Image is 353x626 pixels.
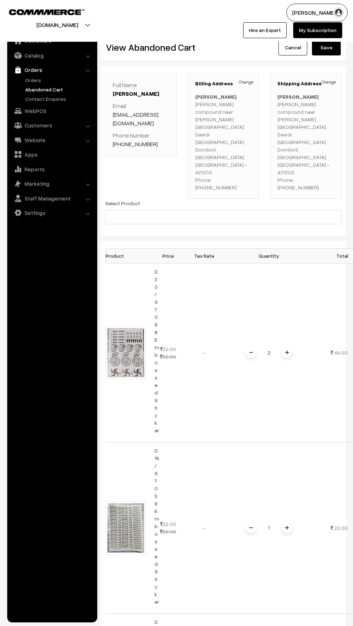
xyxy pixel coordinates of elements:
[106,501,146,554] img: 1719641169955-233399679.png
[150,442,186,613] td: 22.00
[243,22,287,38] a: Hire an Expert
[9,206,95,219] a: Settings
[113,102,169,127] p: Email
[285,526,289,530] img: plusI
[293,22,342,38] a: My Subscription
[239,79,253,85] a: Change
[9,63,95,76] a: Orders
[113,140,158,148] a: [PHONE_NUMBER]
[113,81,169,98] p: Full Name
[23,86,95,93] a: Abandoned Cart
[23,76,95,84] a: Orders
[277,93,334,191] p: [PERSON_NAME] compound near [PERSON_NAME][GEOGRAPHIC_DATA], Dawdi [GEOGRAPHIC_DATA] Dombivli, [GE...
[286,4,348,22] button: [PERSON_NAME]…
[333,7,344,18] img: user
[11,16,103,34] button: [DOMAIN_NAME]
[222,248,316,263] th: Quantity
[195,81,252,87] h3: Billing Address
[9,134,95,147] a: Website
[203,350,205,356] span: -
[113,111,158,127] a: [EMAIL_ADDRESS][DOMAIN_NAME]
[9,9,85,15] img: COMMMERCE
[277,81,334,87] h3: Shipping Address
[316,248,352,263] th: Total
[195,94,237,100] b: [PERSON_NAME]
[312,40,341,55] button: Save
[195,93,252,191] p: [PERSON_NAME] compound near [PERSON_NAME][GEOGRAPHIC_DATA], Dawdi [GEOGRAPHIC_DATA] Dombivli, [GE...
[106,248,150,263] th: Product
[160,353,176,360] strike: 50.00
[106,42,218,53] h2: View Abandoned Cart
[155,447,159,605] a: D15 / ST059 Embossed Sticker
[113,90,159,97] a: [PERSON_NAME]
[106,326,146,379] img: 1719641169106-225148805.png
[105,199,140,207] label: Select Product
[249,351,253,354] img: minus
[160,528,176,535] strike: 50.00
[186,248,222,263] th: Tax Rate
[155,269,159,433] a: D20/ ST068 Embossed Sticker
[285,351,289,354] img: plusI
[203,525,205,531] span: -
[9,49,95,62] a: Catalog
[9,119,95,132] a: Customers
[9,148,95,161] a: Apps
[249,526,253,530] img: minus
[321,79,336,85] a: Change
[9,104,95,117] a: WebPOS
[9,192,95,205] a: Staff Management
[113,131,169,148] p: Phone Number
[150,248,186,263] th: Price
[9,7,72,16] a: COMMMERCE
[334,525,348,531] span: 22.00
[334,350,348,356] span: 44.00
[150,263,186,442] td: 22.00
[278,40,307,55] a: Cancel
[23,95,95,103] a: Contact Enquires
[9,163,95,176] a: Reports
[277,94,319,100] b: [PERSON_NAME]
[9,177,95,190] a: Marketing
